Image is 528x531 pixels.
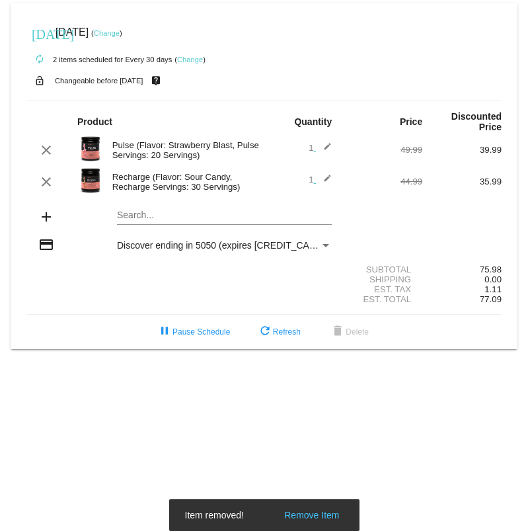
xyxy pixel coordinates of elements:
[32,72,48,89] mat-icon: lock_open
[117,240,332,251] mat-select: Payment Method
[185,509,344,522] simple-snack-bar: Item removed!
[38,237,54,253] mat-icon: credit_card
[174,56,206,63] small: ( )
[117,210,332,221] input: Search...
[422,265,502,274] div: 75.98
[422,177,502,186] div: 35.99
[38,174,54,190] mat-icon: clear
[77,136,104,162] img: Pulse-20S-STRW-BLAST-B-USA-1000x1000-Roman-Berezecky.png
[32,25,48,41] mat-icon: [DATE]
[77,116,112,127] strong: Product
[246,320,311,344] button: Refresh
[117,240,357,251] span: Discover ending in 5050 (expires [CREDIT_CARD_DATA])
[316,174,332,190] mat-icon: edit
[480,294,502,304] span: 77.09
[177,56,203,63] a: Change
[280,509,343,522] button: Remove Item
[309,143,332,153] span: 1
[106,172,264,192] div: Recharge (Flavor: Sour Candy, Recharge Servings: 30 Servings)
[257,324,273,340] mat-icon: refresh
[94,29,120,37] a: Change
[343,284,422,294] div: Est. Tax
[38,142,54,158] mat-icon: clear
[343,274,422,284] div: Shipping
[91,29,122,37] small: ( )
[294,116,332,127] strong: Quantity
[38,209,54,225] mat-icon: add
[451,111,502,132] strong: Discounted Price
[309,175,332,184] span: 1
[26,56,172,63] small: 2 items scheduled for Every 30 days
[400,116,422,127] strong: Price
[330,324,346,340] mat-icon: delete
[343,177,422,186] div: 44.99
[257,327,301,337] span: Refresh
[146,320,241,344] button: Pause Schedule
[157,324,172,340] mat-icon: pause
[106,140,264,160] div: Pulse (Flavor: Strawberry Blast, Pulse Servings: 20 Servings)
[148,72,164,89] mat-icon: live_help
[484,274,502,284] span: 0.00
[343,265,422,274] div: Subtotal
[157,327,230,337] span: Pause Schedule
[55,77,143,85] small: Changeable before [DATE]
[77,167,104,194] img: Image-1-Carousel-Recharge30S-Sour-Candy-1000x1000-Transp.png
[32,52,48,67] mat-icon: autorenew
[319,320,379,344] button: Delete
[316,142,332,158] mat-icon: edit
[422,145,502,155] div: 39.99
[484,284,502,294] span: 1.11
[343,294,422,304] div: Est. Total
[343,145,422,155] div: 49.99
[330,327,369,337] span: Delete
